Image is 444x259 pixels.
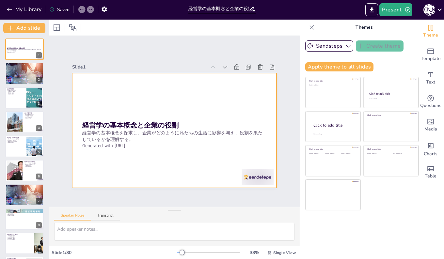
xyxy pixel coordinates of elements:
div: Add charts and graphs [418,137,444,160]
div: 5 [5,136,44,157]
span: Text [426,79,435,86]
p: 持続可能な成長 [24,116,42,118]
p: IT技術の進化 [24,165,42,166]
p: 人的資源の重要性 [7,236,32,238]
button: Transcript [91,213,120,221]
p: 環境問題への配慮 [24,115,42,117]
p: CSRの重要性 [24,112,42,114]
p: バランスの重要性 [7,239,32,240]
p: 価値観の形成 [7,188,42,190]
div: Click to add title [367,114,414,116]
div: 2 [36,77,42,83]
input: Insert title [188,4,249,14]
button: [PERSON_NAME] [423,3,435,16]
button: Apply theme to all slides [305,62,373,71]
p: 経営学の理解 [7,93,24,95]
div: Add ready made slides [418,43,444,67]
div: Click to add text [309,153,324,154]
div: 6 [5,160,44,181]
div: Click to add title [309,80,356,82]
p: 選択肢の提供 [7,92,24,94]
div: 3 [36,101,42,107]
p: 経営学的観点 [7,214,42,215]
div: 5 [36,149,42,155]
div: Click to add title [367,148,414,150]
div: [PERSON_NAME] [423,4,435,16]
div: Click to add title [369,92,413,96]
div: Add images, graphics, shapes or video [418,114,444,137]
span: Table [425,173,436,180]
p: 企業の役割 [7,88,24,90]
p: 内部合理性の重視 [7,236,32,237]
p: 経営学の基本概念を探求し、企業がどのように私たちの生活に影響を与え、役割を果たしているかを理解する。 [7,49,42,52]
div: Slide 1 [122,15,234,99]
div: Saved [49,7,70,13]
p: 質と量のバランス [7,68,42,69]
button: Add slide [3,23,45,33]
div: 4 [5,111,44,133]
p: 経営理念の重要性 [7,185,42,187]
div: 3 [5,87,44,109]
div: 7 [5,184,44,206]
div: 6 [36,174,42,179]
div: Click to add title [309,148,356,150]
p: 消費者ニーズの変化 [7,140,24,141]
span: Questions [420,102,441,109]
div: Click to add text [341,153,356,154]
div: Click to add text [369,98,412,100]
div: 8 [36,222,42,228]
p: 競争環境の変化 [24,166,42,168]
p: 企業の提供する価値 [7,90,24,91]
div: 1 [36,52,42,58]
p: 巨大IT企業の台頭 [24,161,42,163]
p: 経営学の定義 [7,66,42,67]
span: Media [424,126,437,133]
div: Change the overall theme [418,20,444,43]
p: 社会的責任の必要性 [24,114,42,115]
p: 情報収集の重要性 [7,67,42,68]
button: Export to PowerPoint [365,3,378,16]
span: Theme [423,32,438,39]
div: 7 [36,198,42,204]
p: 企業分類のフレームワーク [7,209,42,211]
p: Generated with [URL] [7,52,42,53]
p: Themes [317,20,411,35]
div: 2 [5,63,44,84]
p: 所有者の観点 [7,211,42,212]
p: 現代経営学の基準 [7,234,32,236]
p: 日常生活への影響 [7,91,24,92]
button: My Library [5,4,44,15]
span: Template [421,55,441,62]
p: Generated with [URL] [84,84,236,198]
div: Click to add text [325,153,340,154]
span: Position [69,24,77,32]
p: 法律的観点 [7,212,42,214]
p: 信頼性の向上 [24,118,42,119]
div: Click to add title [313,122,355,128]
button: Sendsteps [305,40,353,52]
button: Speaker Notes [54,213,91,221]
p: 質の高いサービスの必要性 [7,138,24,140]
p: 企業の活動理解 [7,215,42,216]
p: 企業の影響 [7,69,42,70]
p: 理想像の提示 [7,187,42,188]
span: Single View [273,250,296,255]
button: Create theme [356,40,404,52]
strong: 経営学の基本概念と企業の役割 [7,47,25,49]
div: Click to add text [309,84,356,86]
p: サービス産業の発展 [7,137,24,139]
p: 経営学の基本概念 [7,64,42,66]
div: 9 [36,246,42,252]
div: Get real-time input from your audience [418,90,444,114]
p: 方向性の指針 [7,190,42,192]
p: 新しいビジネスモデル [24,164,42,165]
p: プラットフォームの重要性 [24,163,42,164]
div: 9 [5,233,44,254]
div: 8 [5,208,44,230]
div: Layout [52,23,62,33]
strong: 経営学の基本概念と企業の役割 [95,67,178,131]
div: 33 % [246,250,262,256]
div: Add a table [418,160,444,184]
div: 4 [36,125,42,131]
p: モチベーションの向上 [7,189,42,190]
